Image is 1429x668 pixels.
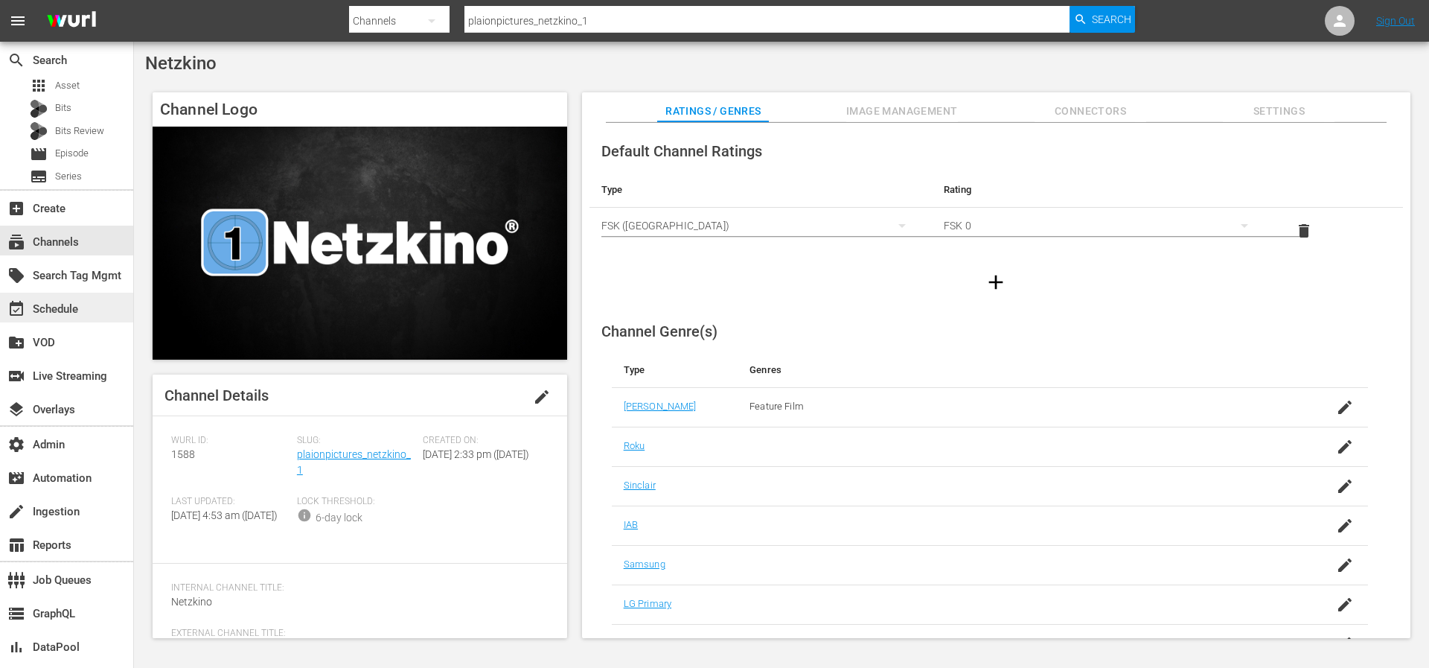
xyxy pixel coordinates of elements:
[164,387,269,404] span: Channel Details
[1286,213,1322,249] button: delete
[7,605,25,623] span: GraphQL
[1223,102,1334,121] span: Settings
[7,503,25,521] span: Ingestion
[624,480,656,491] a: Sinclair
[55,169,82,184] span: Series
[316,510,362,526] div: 6-day lock
[7,536,25,554] span: Reports
[30,100,48,118] div: Bits
[624,598,671,609] a: LG Primary
[30,77,48,95] span: Asset
[153,92,567,127] h4: Channel Logo
[30,145,48,163] span: Episode
[55,146,89,161] span: Episode
[624,440,645,451] a: Roku
[171,496,290,508] span: Last Updated:
[601,142,762,160] span: Default Channel Ratings
[30,122,48,140] div: Bits Review
[9,12,27,30] span: menu
[7,233,25,251] span: Channels
[171,628,541,640] span: External Channel Title:
[612,352,738,388] th: Type
[145,53,217,74] span: Netzkino
[297,435,415,447] span: Slug:
[297,448,411,476] a: plaionpictures_netzkino_1
[171,582,541,594] span: Internal Channel Title:
[7,469,25,487] span: Automation
[589,172,1403,254] table: simple table
[55,124,104,139] span: Bits Review
[657,102,769,121] span: Ratings / Genres
[423,448,529,460] span: [DATE] 2:33 pm ([DATE])
[7,401,25,419] span: Overlays
[589,172,932,208] th: Type
[30,168,48,185] span: Series
[55,101,71,115] span: Bits
[36,4,107,39] img: ans4CAIJ8jUAAAAAAAAAAAAAAAAAAAAAAAAgQb4GAAAAAAAAAAAAAAAAAAAAAAAAJMjXAAAAAAAAAAAAAAAAAAAAAAAAgAT5G...
[624,637,684,649] a: LG Secondary
[1376,15,1415,27] a: Sign Out
[7,267,25,284] span: Search Tag Mgmt
[171,596,212,608] span: Netzkino
[423,435,541,447] span: Created On:
[171,448,195,460] span: 1588
[153,127,567,360] img: Netzkino
[601,322,717,340] span: Channel Genre(s)
[932,172,1274,208] th: Rating
[171,509,278,521] span: [DATE] 4:53 am ([DATE])
[297,508,312,523] span: info
[7,51,25,69] span: Search
[533,388,551,406] span: edit
[1070,6,1135,33] button: Search
[7,367,25,385] span: Live Streaming
[7,436,25,454] span: Admin
[7,334,25,352] span: VOD
[738,352,1284,388] th: Genres
[624,519,638,530] a: IAB
[944,205,1262,246] div: FSK 0
[7,571,25,589] span: Job Queues
[624,559,665,570] a: Samsung
[7,300,25,318] span: Schedule
[846,102,958,121] span: Image Management
[297,496,415,508] span: Lock Threshold:
[1092,6,1131,33] span: Search
[55,78,80,93] span: Asset
[601,205,920,246] div: FSK ([GEOGRAPHIC_DATA])
[1295,222,1313,240] span: delete
[7,638,25,656] span: DataPool
[624,401,697,412] a: [PERSON_NAME]
[171,435,290,447] span: Wurl ID:
[7,200,25,217] span: Create
[1035,102,1146,121] span: Connectors
[524,379,560,415] button: edit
